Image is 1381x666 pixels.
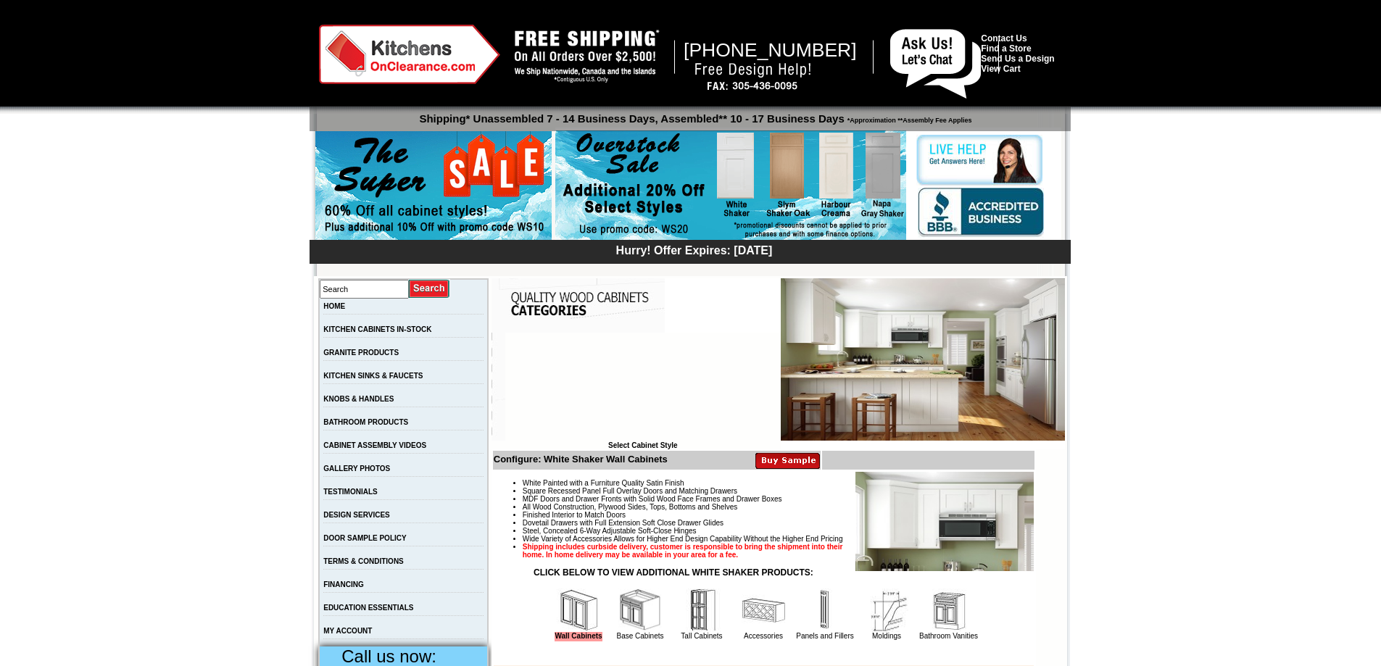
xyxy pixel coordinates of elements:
span: Call us now: [341,646,436,666]
img: Base Cabinets [618,588,662,632]
a: MY ACCOUNT [323,627,372,635]
li: MDF Doors and Drawer Fronts with Solid Wood Face Frames and Drawer Boxes [523,495,1034,503]
a: Base Cabinets [616,632,663,640]
li: Square Recessed Panel Full Overlay Doors and Matching Drawers [523,487,1034,495]
img: Panels and Fillers [803,588,847,632]
a: Contact Us [981,33,1027,43]
div: Hurry! Offer Expires: [DATE] [317,242,1071,257]
a: Panels and Fillers [796,632,853,640]
a: DESIGN SERVICES [323,511,390,519]
span: *Approximation **Assembly Fee Applies [845,113,972,124]
img: Bathroom Vanities [926,588,970,632]
a: KITCHEN CABINETS IN-STOCK [323,325,431,333]
li: White Painted with a Furniture Quality Satin Finish [523,479,1034,487]
li: Wide Variety of Accessories Allows for Higher End Design Capability Without the Higher End Pricing [523,535,1034,543]
strong: Shipping includes curbside delivery, customer is responsible to bring the shipment into their hom... [523,543,843,559]
a: DOOR SAMPLE POLICY [323,534,406,542]
a: FINANCING [323,580,364,588]
a: View Cart [981,64,1020,74]
input: Submit [409,279,450,299]
a: Tall Cabinets [681,632,722,640]
img: Tall Cabinets [680,588,723,632]
img: Accessories [742,588,785,632]
a: HOME [323,302,345,310]
a: Wall Cabinets [555,632,602,641]
b: Select Cabinet Style [608,441,678,449]
img: Kitchens on Clearance Logo [319,25,500,84]
a: TESTIMONIALS [323,488,377,496]
a: KITCHEN SINKS & FAUCETS [323,372,423,380]
b: Configure: White Shaker Wall Cabinets [494,454,668,465]
img: Moldings [865,588,908,632]
a: Bathroom Vanities [919,632,978,640]
li: Steel, Concealed 6-Way Adjustable Soft-Close Hinges [523,527,1034,535]
a: Accessories [744,632,783,640]
p: Shipping* Unassembled 7 - 14 Business Days, Assembled** 10 - 17 Business Days [317,106,1071,125]
iframe: Browser incompatible [505,333,781,441]
a: Find a Store [981,43,1031,54]
a: GRANITE PRODUCTS [323,349,399,357]
a: Send Us a Design [981,54,1054,64]
a: Moldings [872,632,901,640]
img: White Shaker [781,278,1065,441]
a: KNOBS & HANDLES [323,395,394,403]
span: [PHONE_NUMBER] [684,39,857,61]
a: EDUCATION ESSENTIALS [323,604,413,612]
li: All Wood Construction, Plywood Sides, Tops, Bottoms and Shelves [523,503,1034,511]
strong: CLICK BELOW TO VIEW ADDITIONAL WHITE SHAKER PRODUCTS: [534,567,813,578]
li: Finished Interior to Match Doors [523,511,1034,519]
li: Dovetail Drawers with Full Extension Soft Close Drawer Glides [523,519,1034,527]
a: GALLERY PHOTOS [323,465,390,473]
a: CABINET ASSEMBLY VIDEOS [323,441,426,449]
img: Product Image [855,472,1034,571]
a: BATHROOM PRODUCTS [323,418,408,426]
img: Wall Cabinets [557,588,600,632]
a: TERMS & CONDITIONS [323,557,404,565]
